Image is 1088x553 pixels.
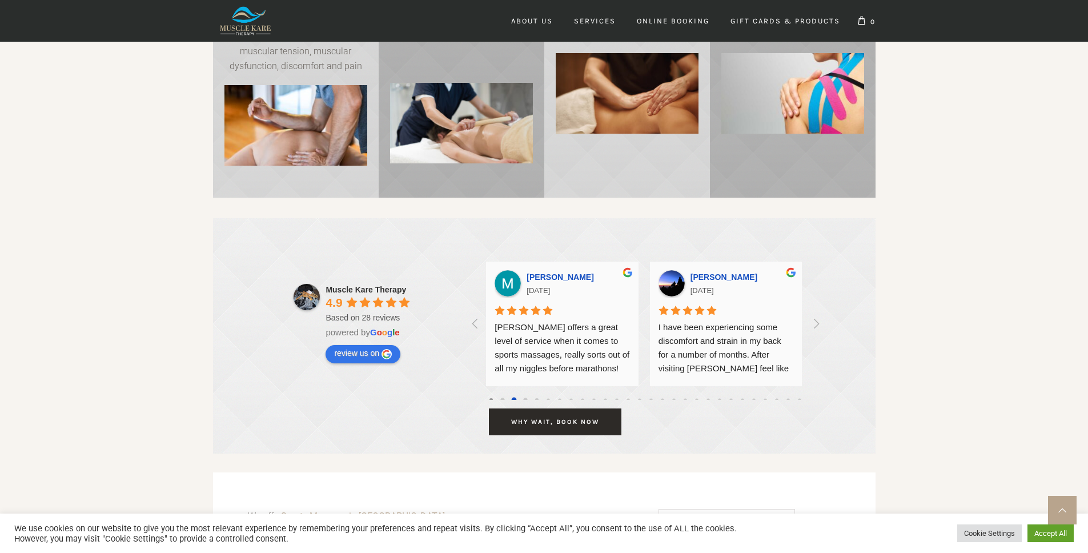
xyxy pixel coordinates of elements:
[798,398,801,401] div: 27
[581,398,584,401] div: 8
[673,398,676,401] div: 16
[684,398,687,401] div: 17
[377,327,382,337] span: o
[787,398,790,401] div: 26
[248,511,447,536] a: Sports Massage in [GEOGRAPHIC_DATA], [GEOGRAPHIC_DATA]
[661,398,664,401] div: 15
[659,509,795,536] a: Online Booking Form
[495,322,632,387] span: [PERSON_NAME] offers a great level of service when it comes to sports massages, really sorts out ...
[489,398,493,402] div: 0
[489,408,621,435] a: WHY WAIT, BOOK NOW
[370,327,377,337] span: G
[730,398,733,401] div: 21
[387,327,392,337] span: g
[392,327,395,337] span: l
[524,398,528,402] div: 3
[326,345,400,363] a: review us on
[616,398,619,401] div: 11
[659,284,793,298] div: [DATE]
[627,10,720,33] a: Online Booking
[382,327,387,337] span: o
[753,398,756,401] div: 23
[326,296,342,309] span: 4.9
[1027,524,1074,542] a: Accept All
[14,523,756,544] div: We use cookies on our website to give you the most relevant experience by remembering your prefer...
[593,398,596,401] div: 9
[718,398,721,401] div: 20
[559,398,561,401] div: 6
[535,398,539,402] div: 4
[574,17,616,25] span: Services
[637,17,709,25] span: Online Booking
[730,17,840,25] span: Gift Cards & Products
[659,322,792,428] span: I have been experiencing some discomfort and strain in my back for a number of months. After visi...
[604,398,607,401] div: 10
[395,327,399,337] span: e
[501,10,563,33] a: About Us
[511,17,553,25] span: About Us
[512,397,517,402] div: 2
[690,273,761,282] a: [PERSON_NAME]
[326,285,406,294] a: Muscle Kare Therapy
[501,398,505,402] div: 1
[527,273,597,282] a: [PERSON_NAME]
[570,398,573,401] div: 7
[564,10,626,33] a: Services
[696,398,698,401] div: 18
[511,418,599,426] span: WHY WAIT, BOOK NOW
[547,398,550,401] div: 5
[639,398,641,401] div: 13
[707,398,710,401] div: 19
[650,398,653,401] div: 14
[764,398,767,401] div: 24
[627,398,630,401] div: 12
[957,524,1022,542] a: Cookie Settings
[326,327,456,338] div: powered by
[495,284,629,298] div: [DATE]
[741,398,744,401] div: 22
[720,10,850,33] a: Gift Cards & Products
[326,312,456,323] div: Based on 28 reviews
[776,398,778,401] div: 25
